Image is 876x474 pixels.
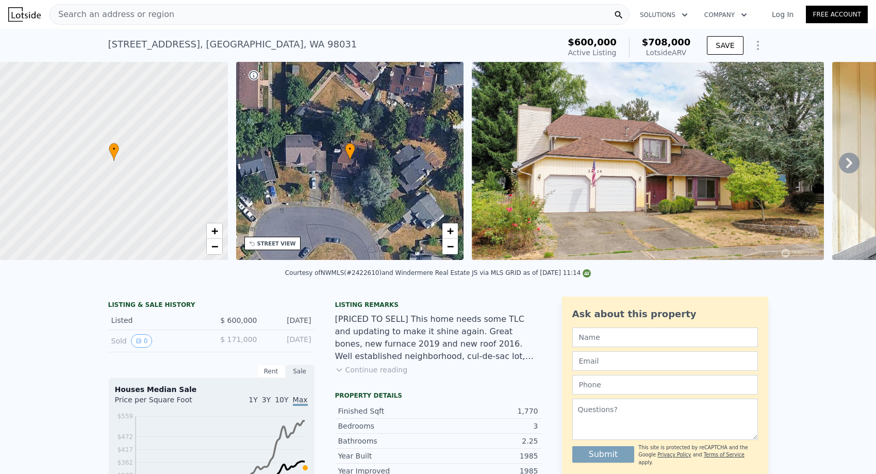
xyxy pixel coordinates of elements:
[572,351,758,371] input: Email
[207,239,222,254] a: Zoom out
[335,391,541,400] div: Property details
[338,436,438,446] div: Bathrooms
[572,328,758,347] input: Name
[262,396,271,404] span: 3Y
[472,62,824,260] img: Sale: 167516279 Parcel: 97212676
[249,396,257,404] span: 1Y
[108,301,315,311] div: LISTING & SALE HISTORY
[285,269,591,276] div: Courtesy of NWMLS (#2422610) and Windermere Real Estate JS via MLS GRID as of [DATE] 11:14
[638,444,757,466] div: This site is protected by reCAPTCHA and the Google and apply.
[131,334,153,348] button: View historical data
[583,269,591,277] img: NWMLS Logo
[111,334,203,348] div: Sold
[117,413,133,420] tspan: $559
[338,421,438,431] div: Bedrooms
[632,6,696,24] button: Solutions
[211,224,218,237] span: +
[657,452,691,457] a: Privacy Policy
[438,421,538,431] div: 3
[286,365,315,378] div: Sale
[442,239,458,254] a: Zoom out
[438,406,538,416] div: 1,770
[335,313,541,363] div: [PRICED TO SELL] This home needs some TLC and updating to make it shine again. Great bones, new f...
[117,459,133,466] tspan: $362
[572,307,758,321] div: Ask about this property
[220,316,257,324] span: $ 600,000
[338,406,438,416] div: Finished Sqft
[109,144,119,154] span: •
[115,395,211,411] div: Price per Square Foot
[345,144,355,154] span: •
[207,223,222,239] a: Zoom in
[108,37,357,52] div: [STREET_ADDRESS] , [GEOGRAPHIC_DATA] , WA 98031
[642,37,691,47] span: $708,000
[568,37,617,47] span: $600,000
[111,315,203,325] div: Listed
[642,47,691,58] div: Lotside ARV
[211,240,218,253] span: −
[438,436,538,446] div: 2.25
[438,451,538,461] div: 1985
[759,9,806,20] a: Log In
[447,240,454,253] span: −
[335,301,541,309] div: Listing remarks
[335,365,408,375] button: Continue reading
[696,6,755,24] button: Company
[704,452,745,457] a: Terms of Service
[257,365,286,378] div: Rent
[8,7,41,22] img: Lotside
[568,48,617,57] span: Active Listing
[117,433,133,440] tspan: $472
[275,396,288,404] span: 10Y
[572,375,758,395] input: Phone
[748,35,768,56] button: Show Options
[117,446,133,453] tspan: $417
[442,223,458,239] a: Zoom in
[707,36,743,55] button: SAVE
[345,143,355,161] div: •
[115,384,308,395] div: Houses Median Sale
[257,240,296,248] div: STREET VIEW
[220,335,257,344] span: $ 171,000
[266,334,311,348] div: [DATE]
[266,315,311,325] div: [DATE]
[806,6,868,23] a: Free Account
[109,143,119,161] div: •
[293,396,308,406] span: Max
[338,451,438,461] div: Year Built
[447,224,454,237] span: +
[50,8,174,21] span: Search an address or region
[572,446,635,463] button: Submit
